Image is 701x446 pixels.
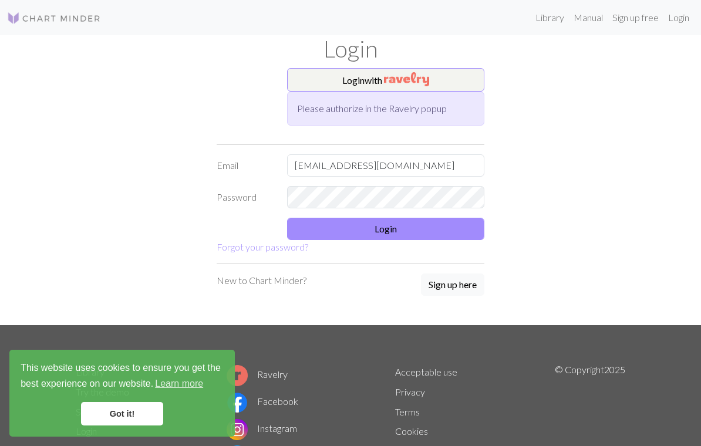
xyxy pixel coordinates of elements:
button: Login [287,218,484,240]
a: Library [531,6,569,29]
h1: Login [69,35,632,63]
a: Forgot your password? [217,241,308,252]
img: Ravelry [384,72,429,86]
button: Loginwith [287,68,484,92]
a: Acceptable use [395,366,457,377]
a: Instagram [227,423,297,434]
img: Instagram logo [227,419,248,440]
a: Cookies [395,425,428,437]
a: Terms [395,406,420,417]
a: Manual [569,6,608,29]
button: Sign up here [421,273,484,296]
div: Please authorize in the Ravelry popup [287,92,484,126]
div: cookieconsent [9,350,235,437]
a: dismiss cookie message [81,402,163,425]
label: Password [210,186,280,208]
a: Privacy [395,386,425,397]
a: Sign up free [608,6,663,29]
a: Facebook [227,396,298,407]
a: Sign up here [421,273,484,297]
a: learn more about cookies [153,375,205,393]
img: Ravelry logo [227,365,248,386]
label: Email [210,154,280,177]
p: New to Chart Minder? [217,273,306,288]
a: Login [663,6,694,29]
span: This website uses cookies to ensure you get the best experience on our website. [21,361,224,393]
img: Logo [7,11,101,25]
a: Ravelry [227,369,288,380]
img: Facebook logo [227,392,248,413]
